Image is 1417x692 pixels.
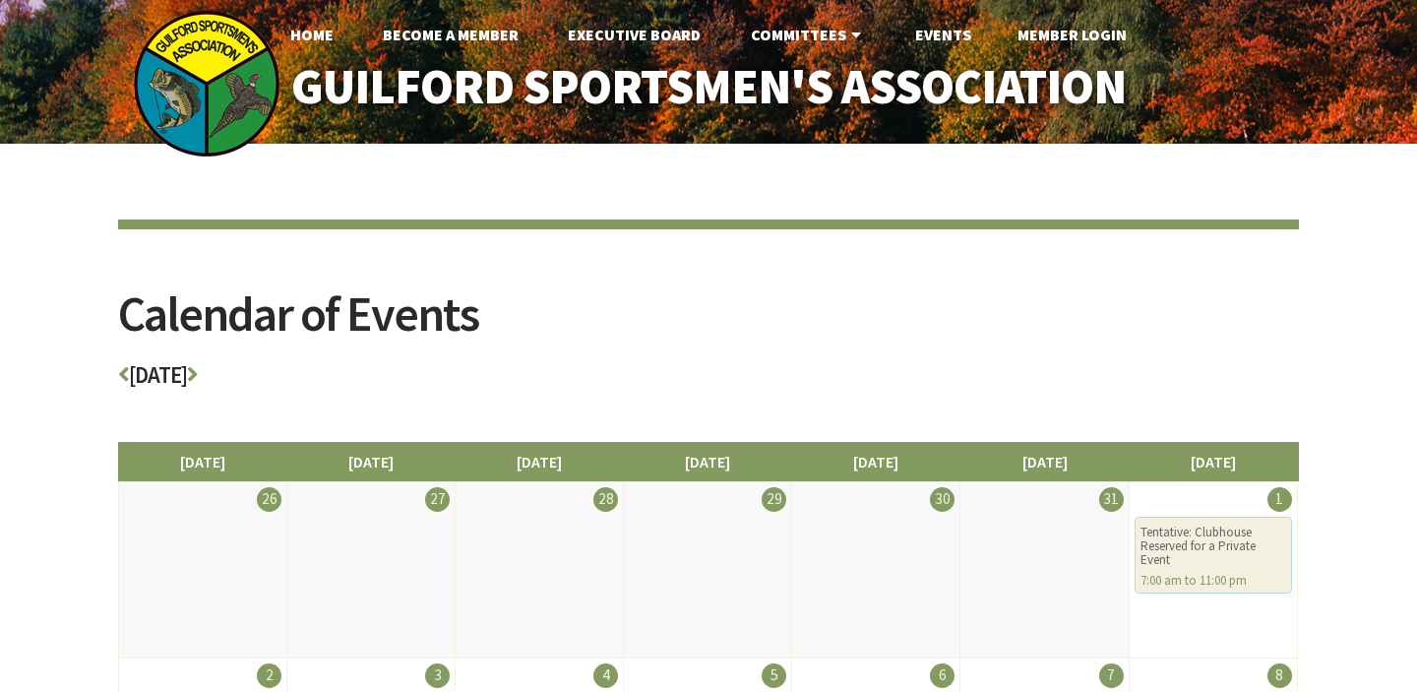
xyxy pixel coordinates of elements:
a: Committees [735,15,882,54]
div: 4 [593,663,618,688]
a: Become A Member [367,15,534,54]
div: 26 [257,487,281,512]
div: 2 [257,663,281,688]
h3: [DATE] [118,363,1299,398]
div: 5 [762,663,786,688]
a: Guilford Sportsmen's Association [250,45,1168,129]
li: [DATE] [286,442,456,481]
div: 29 [762,487,786,512]
img: logo_sm.png [133,10,280,157]
a: Events [899,15,987,54]
div: 6 [930,663,955,688]
div: 30 [930,487,955,512]
div: 1 [1267,487,1292,512]
li: [DATE] [623,442,792,481]
li: [DATE] [118,442,287,481]
h2: Calendar of Events [118,289,1299,363]
div: 31 [1099,487,1124,512]
li: [DATE] [1129,442,1298,481]
div: 7 [1099,663,1124,688]
a: Home [275,15,349,54]
div: 8 [1267,663,1292,688]
div: 7:00 am to 11:00 pm [1140,574,1286,588]
li: [DATE] [455,442,624,481]
li: [DATE] [791,442,960,481]
div: 3 [425,663,450,688]
div: Tentative: Clubhouse Reserved for a Private Event [1140,526,1286,567]
a: Member Login [1002,15,1142,54]
div: 27 [425,487,450,512]
li: [DATE] [959,442,1129,481]
div: 28 [593,487,618,512]
a: Executive Board [552,15,716,54]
